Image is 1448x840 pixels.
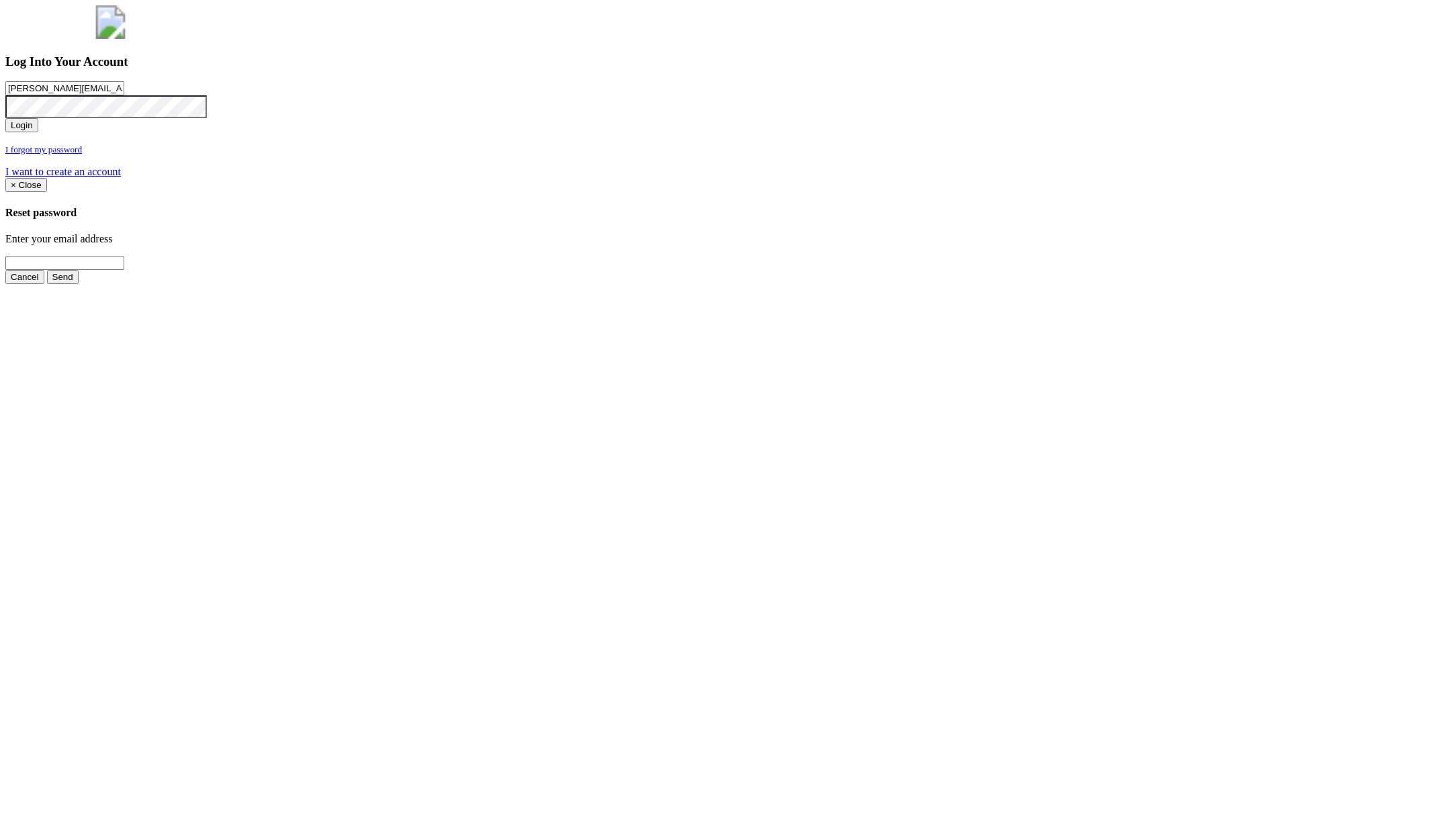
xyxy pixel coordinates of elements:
h4: Reset password [5,207,1443,219]
span: × [11,180,16,190]
button: Send [47,270,79,284]
small: I forgot my password [5,144,82,154]
h3: Log Into Your Account [5,54,1443,69]
span: Close [19,180,42,190]
a: I want to create an account [5,166,121,177]
input: Email [5,81,124,95]
button: Login [5,118,38,132]
button: Cancel [5,270,44,284]
a: I forgot my password [5,143,82,154]
p: Enter your email address [5,233,1443,245]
